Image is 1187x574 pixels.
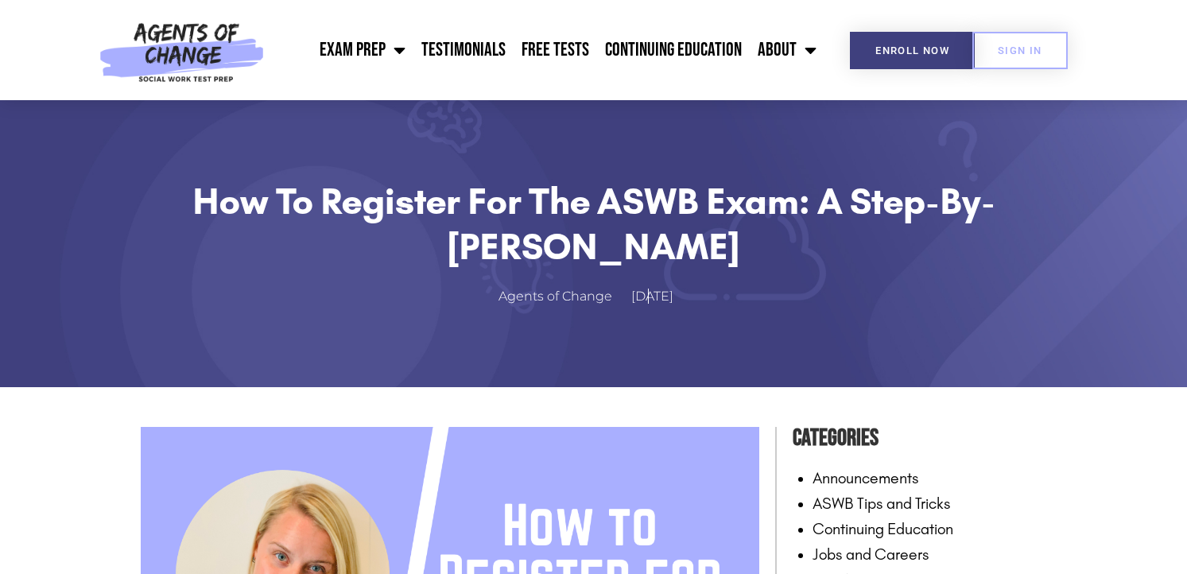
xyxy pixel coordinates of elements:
[597,30,750,70] a: Continuing Education
[813,468,919,487] a: Announcements
[813,494,951,513] a: ASWB Tips and Tricks
[498,285,628,308] a: Agents of Change
[793,419,1047,457] h4: Categories
[998,45,1042,56] span: SIGN IN
[180,179,1007,269] h1: How to Register for the ASWB Exam: A Step-by-[PERSON_NAME]
[272,30,824,70] nav: Menu
[875,45,949,56] span: Enroll Now
[498,285,612,308] span: Agents of Change
[312,30,413,70] a: Exam Prep
[750,30,824,70] a: About
[631,289,673,304] time: [DATE]
[413,30,514,70] a: Testimonials
[850,32,975,69] a: Enroll Now
[972,32,1068,69] a: SIGN IN
[813,545,929,564] a: Jobs and Careers
[514,30,597,70] a: Free Tests
[631,285,689,308] a: [DATE]
[813,519,953,538] a: Continuing Education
